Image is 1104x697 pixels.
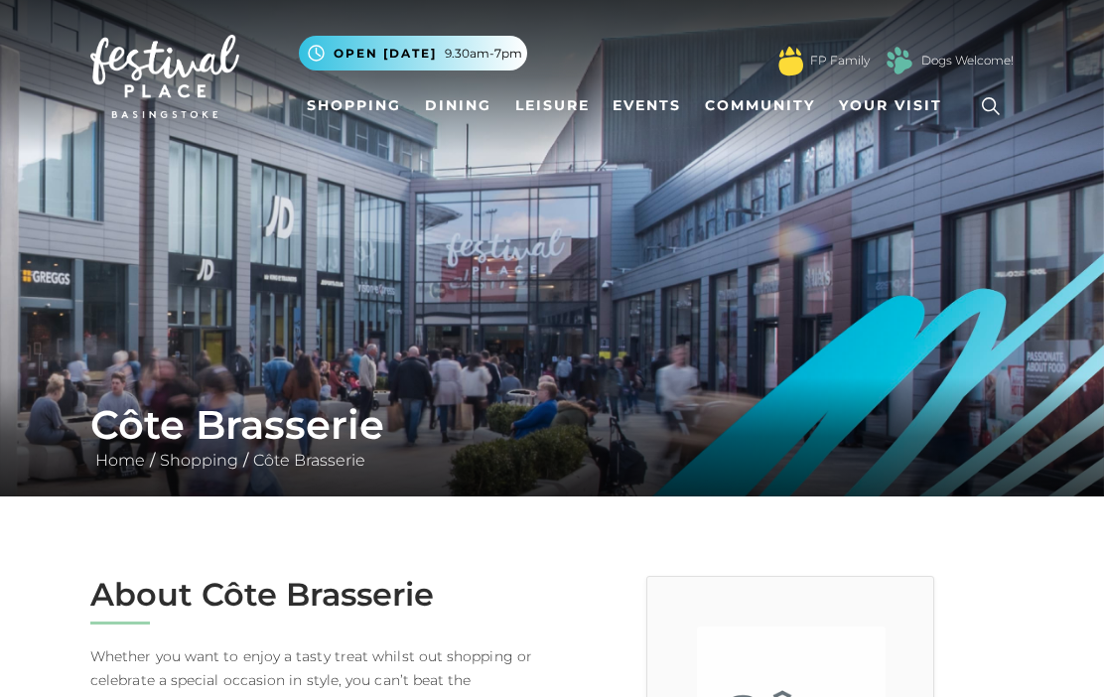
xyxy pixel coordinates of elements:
[697,87,823,124] a: Community
[605,87,689,124] a: Events
[90,451,150,470] a: Home
[299,36,527,70] button: Open [DATE] 9.30am-7pm
[839,95,942,116] span: Your Visit
[507,87,598,124] a: Leisure
[831,87,960,124] a: Your Visit
[810,52,870,70] a: FP Family
[417,87,499,124] a: Dining
[299,87,409,124] a: Shopping
[921,52,1014,70] a: Dogs Welcome!
[248,451,370,470] a: Côte Brasserie
[90,401,1014,449] h1: Côte Brasserie
[90,576,537,614] h2: About Côte Brasserie
[445,45,522,63] span: 9.30am-7pm
[90,35,239,118] img: Festival Place Logo
[334,45,437,63] span: Open [DATE]
[155,451,243,470] a: Shopping
[75,401,1029,473] div: / /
